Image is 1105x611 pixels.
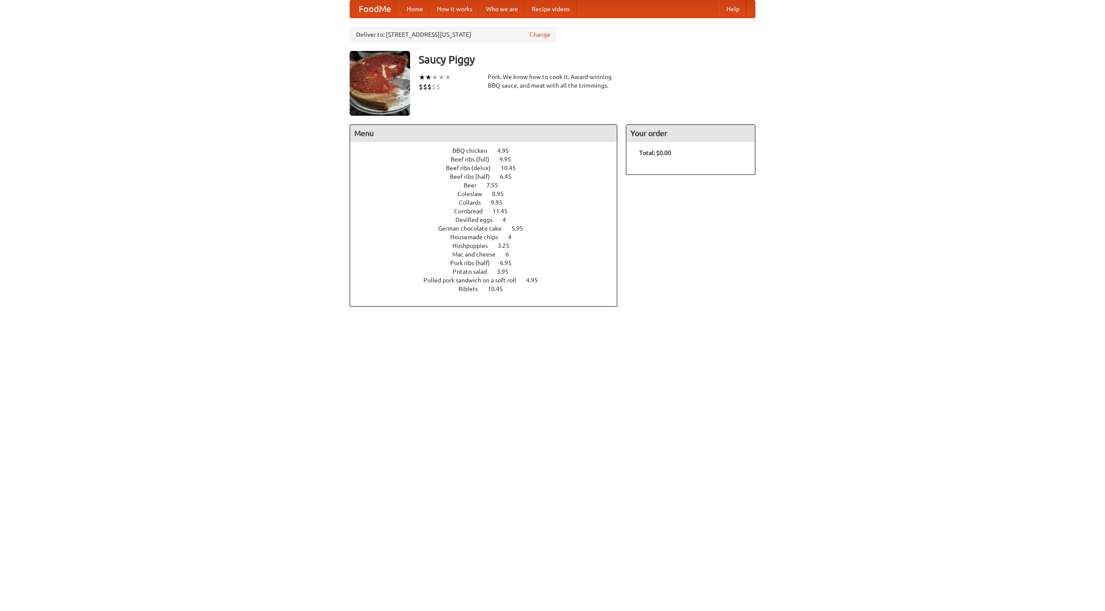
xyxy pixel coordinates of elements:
div: Deliver to: [STREET_ADDRESS][US_STATE] [350,27,557,42]
li: ★ [425,73,432,82]
a: Collards 9.95 [459,199,518,206]
li: $ [432,82,436,92]
span: 9.95 [491,199,511,206]
span: 4 [508,234,520,241]
span: 3.95 [497,268,517,275]
a: Help [720,0,746,18]
a: Pork ribs (half) 6.95 [450,260,527,266]
li: ★ [438,73,445,82]
b: Total: $0.00 [639,149,671,156]
li: $ [419,82,423,92]
a: Riblets 10.45 [458,285,519,292]
span: 4.95 [526,277,546,284]
li: $ [436,82,440,92]
a: BBQ chicken 4.95 [452,147,525,154]
h3: Saucy Piggy [419,51,755,68]
span: 6.95 [500,260,520,266]
span: Pulled pork sandwich on a soft roll [423,277,525,284]
span: Collards [459,199,489,206]
a: Devilled eggs 4 [455,216,522,223]
a: Coleslaw 8.95 [458,190,520,197]
span: 8.95 [492,190,512,197]
span: 5.95 [511,225,532,232]
span: Riblets [458,285,486,292]
a: Housemade chips 4 [450,234,527,241]
span: 10.45 [501,165,524,171]
span: 7.55 [486,182,507,189]
a: Cornbread 11.45 [454,208,524,215]
a: Home [400,0,430,18]
a: Who we are [479,0,525,18]
span: BBQ chicken [452,147,496,154]
h4: Menu [350,125,617,142]
span: Beef ribs (full) [451,156,498,163]
span: German chocolate cake [438,225,510,232]
span: Mac and cheese [452,251,504,258]
li: $ [423,82,427,92]
a: FoodMe [350,0,400,18]
li: ★ [432,73,438,82]
span: Pork ribs (half) [450,260,499,266]
li: $ [427,82,432,92]
a: Pulled pork sandwich on a soft roll 4.95 [423,277,554,284]
a: German chocolate cake 5.95 [438,225,539,232]
a: Beef ribs (half) 6.45 [450,173,527,180]
span: 11.45 [493,208,516,215]
img: angular.jpg [350,51,410,116]
span: 3.25 [498,242,518,249]
span: Beef ribs (delux) [446,165,499,171]
span: Beer [464,182,485,189]
span: Beef ribs (half) [450,173,499,180]
span: 6 [505,251,518,258]
a: Recipe videos [525,0,577,18]
a: Beef ribs (delux) 10.45 [446,165,532,171]
div: Pork. We know how to cook it. Award-winning BBQ sauce, and meat with all the trimmings. [488,73,617,90]
span: Cornbread [454,208,491,215]
h4: Your order [626,125,755,142]
span: 6.45 [500,173,520,180]
span: Coleslaw [458,190,491,197]
a: How it works [430,0,479,18]
li: ★ [419,73,425,82]
span: 4 [502,216,515,223]
span: Hushpuppies [452,242,496,249]
span: Housemade chips [450,234,507,241]
a: Beef ribs (full) 9.95 [451,156,527,163]
li: ★ [445,73,451,82]
span: Devilled eggs [455,216,501,223]
a: Hushpuppies 3.25 [452,242,525,249]
span: 10.45 [488,285,511,292]
span: Potato salad [453,268,496,275]
a: Beer 7.55 [464,182,514,189]
a: Mac and cheese 6 [452,251,525,258]
a: Change [530,30,550,39]
span: 9.95 [499,156,520,163]
span: 4.95 [497,147,518,154]
a: Potato salad 3.95 [453,268,524,275]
